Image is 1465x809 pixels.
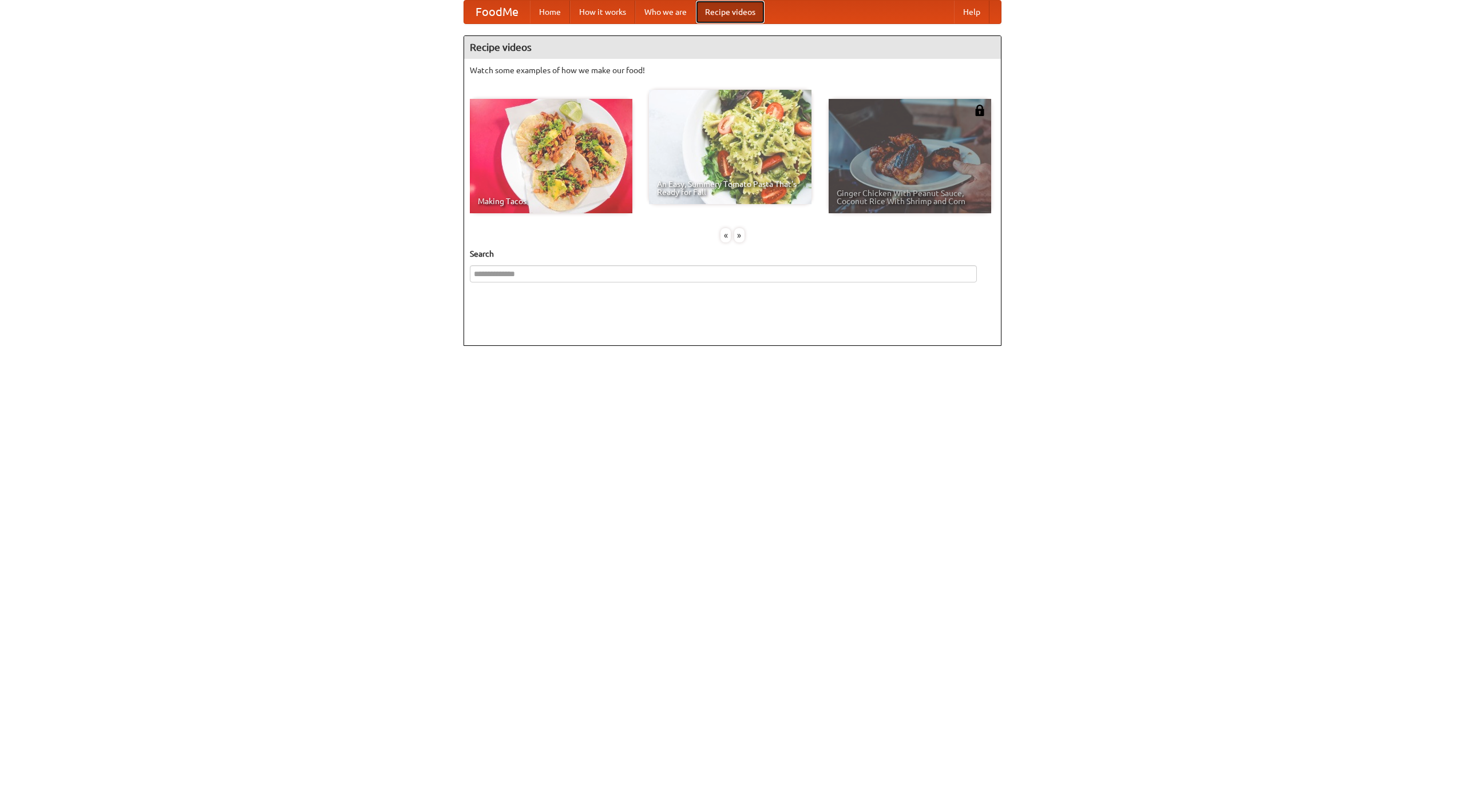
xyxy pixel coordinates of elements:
a: Home [530,1,570,23]
span: An Easy, Summery Tomato Pasta That's Ready for Fall [657,180,803,196]
a: FoodMe [464,1,530,23]
a: Making Tacos [470,99,632,213]
a: How it works [570,1,635,23]
a: Help [954,1,989,23]
a: Recipe videos [696,1,765,23]
span: Making Tacos [478,197,624,205]
p: Watch some examples of how we make our food! [470,65,995,76]
h4: Recipe videos [464,36,1001,59]
div: » [734,228,745,242]
a: An Easy, Summery Tomato Pasta That's Ready for Fall [649,90,811,204]
div: « [720,228,731,242]
img: 483408.png [974,105,985,116]
a: Who we are [635,1,696,23]
h5: Search [470,248,995,260]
